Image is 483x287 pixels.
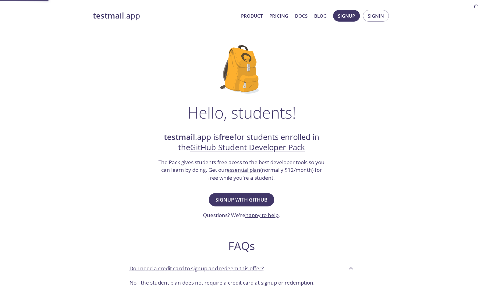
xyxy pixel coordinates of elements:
button: Signup [333,10,360,22]
a: Docs [295,12,307,20]
strong: free [219,132,234,142]
h2: .app is for students enrolled in the [158,132,325,153]
div: Do I need a credit card to signup and redeem this offer? [125,260,359,276]
h3: The Pack gives students free acess to the best developer tools so you can learn by doing. Get our... [158,158,325,182]
span: Signin [368,12,384,20]
span: Signup [338,12,355,20]
button: Signup with GitHub [209,193,274,206]
h2: FAQs [125,239,359,253]
strong: testmail [93,10,124,21]
img: github-student-backpack.png [220,45,263,94]
strong: testmail [164,132,195,142]
p: Do I need a credit card to signup and redeem this offer? [130,265,264,272]
a: GitHub Student Developer Pack [190,142,305,153]
h3: Questions? We're . [203,211,280,219]
a: Blog [314,12,327,20]
a: Product [241,12,263,20]
a: happy to help [245,212,279,219]
a: Pricing [269,12,288,20]
a: testmail.app [93,11,236,21]
span: Signup with GitHub [215,195,268,204]
h1: Hello, students! [187,103,296,122]
a: essential plan [227,166,260,173]
button: Signin [363,10,389,22]
p: No - the student plan does not require a credit card at signup or redemption. [130,279,354,287]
